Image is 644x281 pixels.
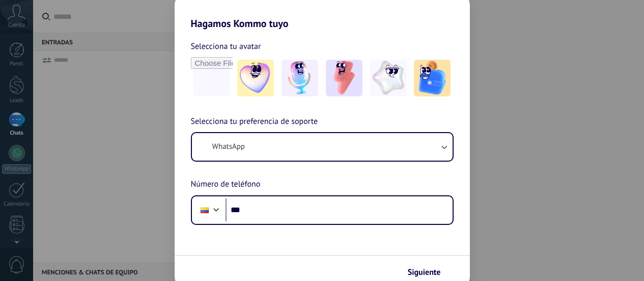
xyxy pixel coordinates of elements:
[195,199,214,221] div: Colombia: + 57
[192,133,453,161] button: WhatsApp
[370,60,407,96] img: -4.jpeg
[282,60,318,96] img: -2.jpeg
[237,60,274,96] img: -1.jpeg
[403,264,455,281] button: Siguiente
[191,40,261,53] span: Selecciona tu avatar
[191,115,318,129] span: Selecciona tu preferencia de soporte
[408,269,441,276] span: Siguiente
[326,60,362,96] img: -3.jpeg
[191,178,261,191] span: Número de teléfono
[212,142,245,152] span: WhatsApp
[414,60,451,96] img: -5.jpeg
